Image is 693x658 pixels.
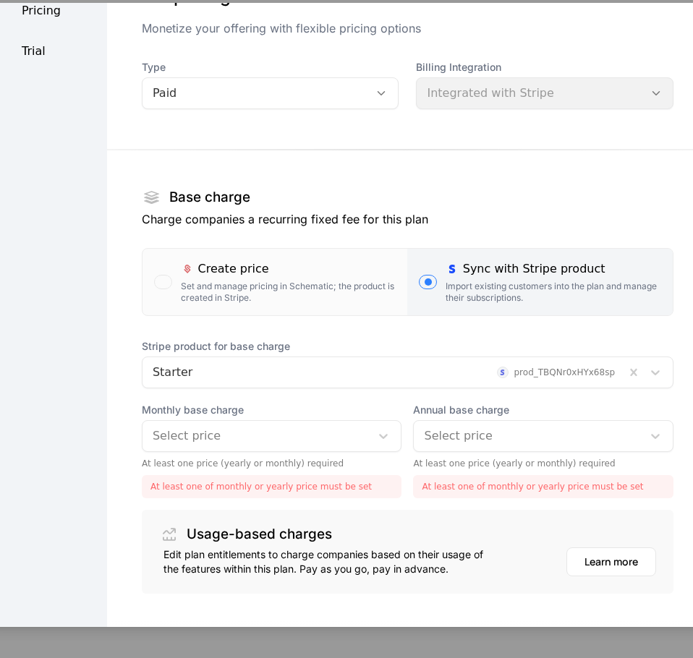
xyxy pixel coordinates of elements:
[446,281,661,304] div: Import existing customers into the plan and manage their subscriptions.
[416,60,673,74] span: Billing Integration
[163,547,495,576] div: Edit plan entitlements to charge companies based on their usage of the features within this plan....
[413,475,673,498] div: At least one of monthly or yearly price must be set
[413,403,673,417] span: Annual base charge
[142,458,402,469] div: At least one price (yearly or monthly) required
[142,20,673,37] div: Monetize your offering with flexible pricing options
[142,339,673,354] span: Stripe product for base charge
[181,260,396,278] div: Create price
[153,85,360,102] div: Paid
[169,190,250,204] h1: Base charge
[446,260,661,278] div: Sync with Stripe product
[142,475,402,498] div: At least one of monthly or yearly price must be set
[142,403,402,417] span: Monthly base charge
[566,547,656,576] button: Learn more
[142,210,673,228] p: Charge companies a recurring fixed fee for this plan
[142,60,399,74] span: Type
[187,527,332,541] h1: Usage-based charges
[181,281,396,304] div: Set and manage pricing in Schematic; the product is created in Stripe.
[413,458,673,469] div: At least one price (yearly or monthly) required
